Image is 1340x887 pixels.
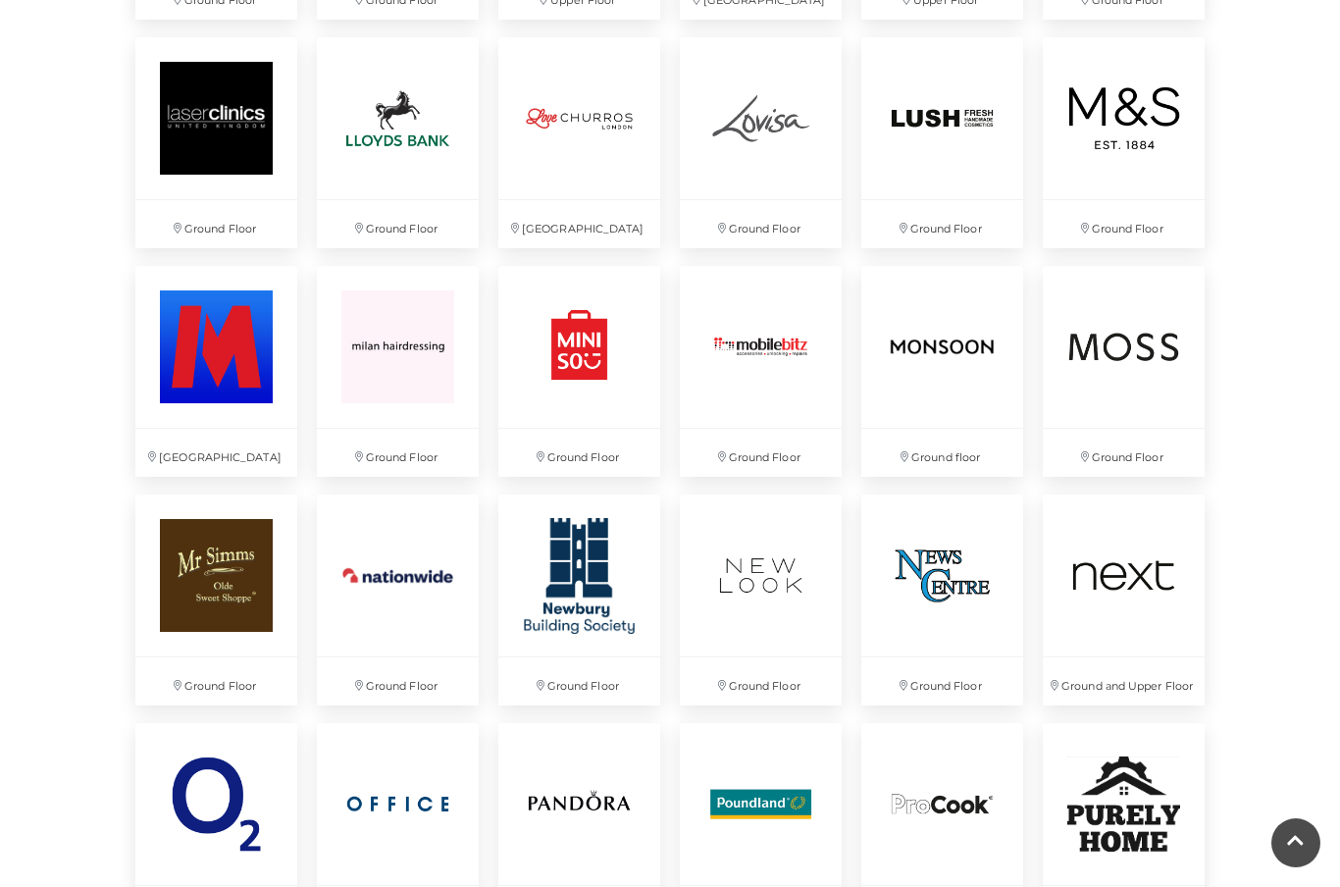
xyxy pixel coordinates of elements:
[861,200,1023,248] p: Ground Floor
[1033,485,1214,715] a: Ground and Upper Floor
[680,657,842,705] p: Ground Floor
[489,256,670,487] a: Ground Floor
[498,429,660,477] p: Ground Floor
[126,256,307,487] a: [GEOGRAPHIC_DATA]
[851,256,1033,487] a: Ground floor
[317,657,479,705] p: Ground Floor
[317,200,479,248] p: Ground Floor
[1033,256,1214,487] a: Ground Floor
[1043,200,1205,248] p: Ground Floor
[135,429,297,477] p: [GEOGRAPHIC_DATA]
[498,657,660,705] p: Ground Floor
[135,200,297,248] p: Ground Floor
[307,256,489,487] a: Ground Floor
[861,429,1023,477] p: Ground floor
[307,485,489,715] a: Ground Floor
[135,657,297,705] p: Ground Floor
[670,256,851,487] a: Ground Floor
[498,200,660,248] p: [GEOGRAPHIC_DATA]
[489,27,670,258] a: [GEOGRAPHIC_DATA]
[126,485,307,715] a: Ground Floor
[135,37,297,199] img: Laser Clinic
[1043,723,1205,885] img: Purley Home at Festival Place
[1043,429,1205,477] p: Ground Floor
[861,657,1023,705] p: Ground Floor
[307,27,489,258] a: Ground Floor
[1033,27,1214,258] a: Ground Floor
[851,485,1033,715] a: Ground Floor
[317,429,479,477] p: Ground Floor
[670,485,851,715] a: Ground Floor
[1043,657,1205,705] p: Ground and Upper Floor
[851,27,1033,258] a: Ground Floor
[126,27,307,258] a: Laser Clinic Ground Floor
[680,429,842,477] p: Ground Floor
[489,485,670,715] a: Ground Floor
[680,200,842,248] p: Ground Floor
[670,27,851,258] a: Ground Floor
